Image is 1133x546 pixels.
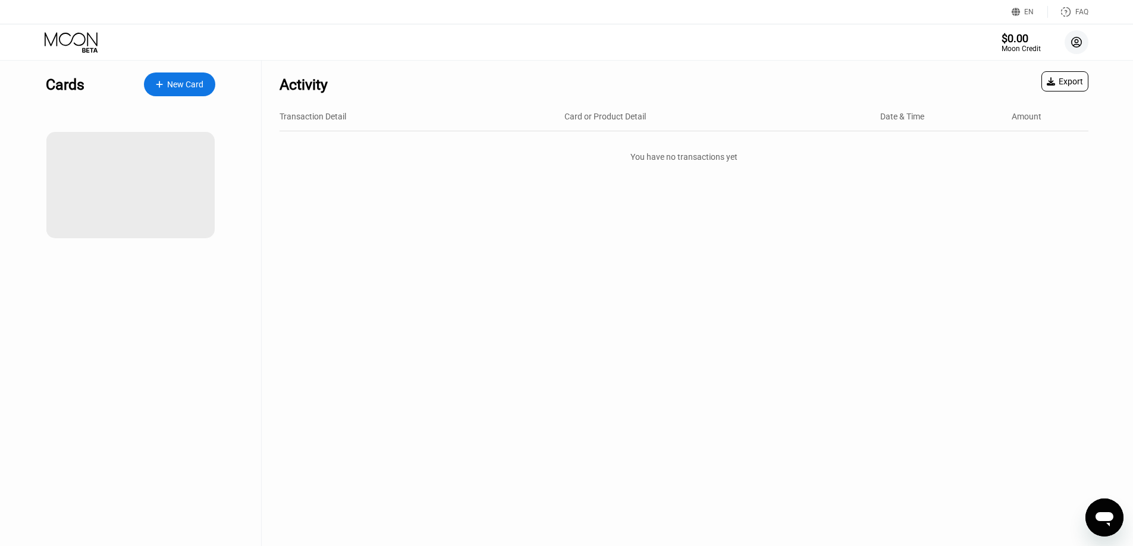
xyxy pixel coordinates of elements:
div: EN [1024,8,1034,16]
div: Cards [46,76,84,93]
div: Moon Credit [1002,45,1041,53]
div: FAQ [1075,8,1088,16]
div: New Card [167,80,203,90]
div: Activity [280,76,328,93]
div: New Card [144,72,215,96]
div: Export [1047,77,1083,86]
div: Date & Time [880,112,924,121]
div: Export [1041,71,1088,91]
iframe: Button to launch messaging window [1085,498,1123,536]
div: Amount [1012,112,1041,121]
div: $0.00 [1002,32,1041,45]
div: You have no transactions yet [280,140,1088,173]
div: EN [1012,6,1048,18]
div: Transaction Detail [280,112,346,121]
div: $0.00Moon Credit [1002,32,1041,53]
div: FAQ [1048,6,1088,18]
div: Card or Product Detail [564,112,646,121]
